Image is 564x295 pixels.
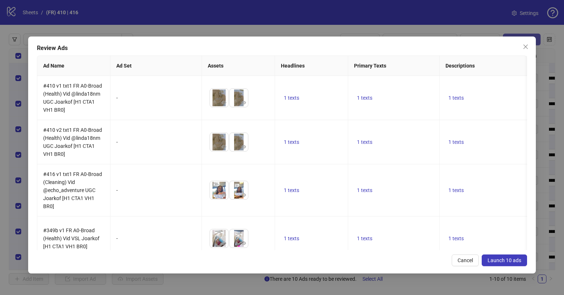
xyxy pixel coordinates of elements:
[241,192,246,198] span: eye
[241,241,246,246] span: eye
[219,98,228,107] button: Preview
[43,171,102,209] span: #416 v1 txt1 FR A0-Broad (Cleaning) Vid @echo_adventure UGC Joarkof [H1 CTA1 VH1 BR0]
[116,94,196,102] div: -
[116,138,196,146] div: -
[458,257,473,263] span: Cancel
[357,95,372,101] span: 1 texts
[239,98,248,107] button: Preview
[354,234,375,243] button: 1 texts
[239,142,248,151] button: Preview
[116,186,196,194] div: -
[219,239,228,248] button: Preview
[448,187,464,193] span: 1 texts
[230,181,248,199] img: Asset 2
[241,144,246,149] span: eye
[357,139,372,145] span: 1 texts
[219,191,228,199] button: Preview
[281,186,302,195] button: 1 texts
[284,95,299,101] span: 1 texts
[348,56,440,76] th: Primary Texts
[520,41,531,53] button: Close
[241,100,246,105] span: eye
[239,191,248,199] button: Preview
[354,138,375,146] button: 1 texts
[281,234,302,243] button: 1 texts
[202,56,275,76] th: Assets
[230,133,248,151] img: Asset 2
[445,186,467,195] button: 1 texts
[43,83,102,113] span: #410 v1 txt1 FR A0-Broad (Health) Vid @linda18nm UGC Joarkof [H1 CTA1 VH1 BR0]
[482,254,527,266] button: Launch 10 ads
[445,234,467,243] button: 1 texts
[445,138,467,146] button: 1 texts
[452,254,479,266] button: Cancel
[37,44,527,53] div: Review Ads
[210,133,228,151] img: Asset 1
[284,235,299,241] span: 1 texts
[445,93,467,102] button: 1 texts
[221,100,226,105] span: eye
[219,142,228,151] button: Preview
[239,239,248,248] button: Preview
[281,93,302,102] button: 1 texts
[210,181,228,199] img: Asset 1
[37,56,110,76] th: Ad Name
[357,187,372,193] span: 1 texts
[354,93,375,102] button: 1 texts
[116,234,196,242] div: -
[221,192,226,198] span: eye
[43,127,102,157] span: #410 v2 txt1 FR A0-Broad (Health) Vid @linda18nm UGC Joarkof [H1 CTA1 VH1 BR0]
[221,144,226,149] span: eye
[281,138,302,146] button: 1 texts
[221,241,226,246] span: eye
[275,56,348,76] th: Headlines
[354,186,375,195] button: 1 texts
[448,139,464,145] span: 1 texts
[230,229,248,248] img: Asset 2
[210,229,228,248] img: Asset 1
[284,139,299,145] span: 1 texts
[523,44,529,50] span: close
[284,187,299,193] span: 1 texts
[448,95,464,101] span: 1 texts
[357,235,372,241] span: 1 texts
[230,89,248,107] img: Asset 2
[43,227,99,249] span: #349b v1 FR A0-Broad (Health) Vid VSL Joarkof [H1 CTA1 VH1 BR0]
[440,56,531,76] th: Descriptions
[110,56,202,76] th: Ad Set
[488,257,521,263] span: Launch 10 ads
[210,89,228,107] img: Asset 1
[448,235,464,241] span: 1 texts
